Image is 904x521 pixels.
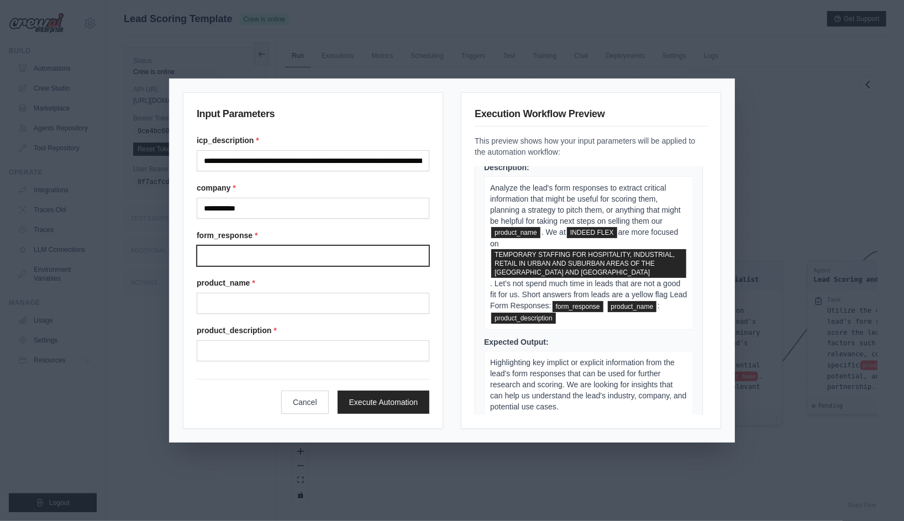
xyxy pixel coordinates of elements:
label: product_description [197,325,429,336]
label: company [197,182,429,193]
span: . We at [542,228,566,236]
span: product_name [608,301,657,312]
h3: Input Parameters [197,106,429,126]
label: form_response [197,230,429,241]
span: : [658,301,660,310]
button: Execute Automation [338,391,430,414]
span: product_description [491,313,556,324]
h3: Execution Workflow Preview [475,106,707,127]
span: form_response [553,301,603,312]
span: company [567,227,617,238]
label: product_name [197,277,429,288]
span: Highlighting key implict or explicit information from the lead's form responses that can be used ... [490,358,687,411]
p: This preview shows how your input parameters will be applied to the automation workflow: [475,135,707,157]
span: icp_description [491,249,686,278]
iframe: Chat Widget [849,468,904,521]
span: . Let's not spend much time in leads that are not a good fit for us. Short answers from leads are... [490,279,687,310]
button: Cancel [281,391,329,414]
span: Expected Output: [484,338,549,346]
label: icp_description [197,135,429,146]
span: product_name [491,227,540,238]
span: Description: [484,163,529,172]
span: Analyze the lead's form responses to extract critical information that might be useful for scorin... [490,183,681,225]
